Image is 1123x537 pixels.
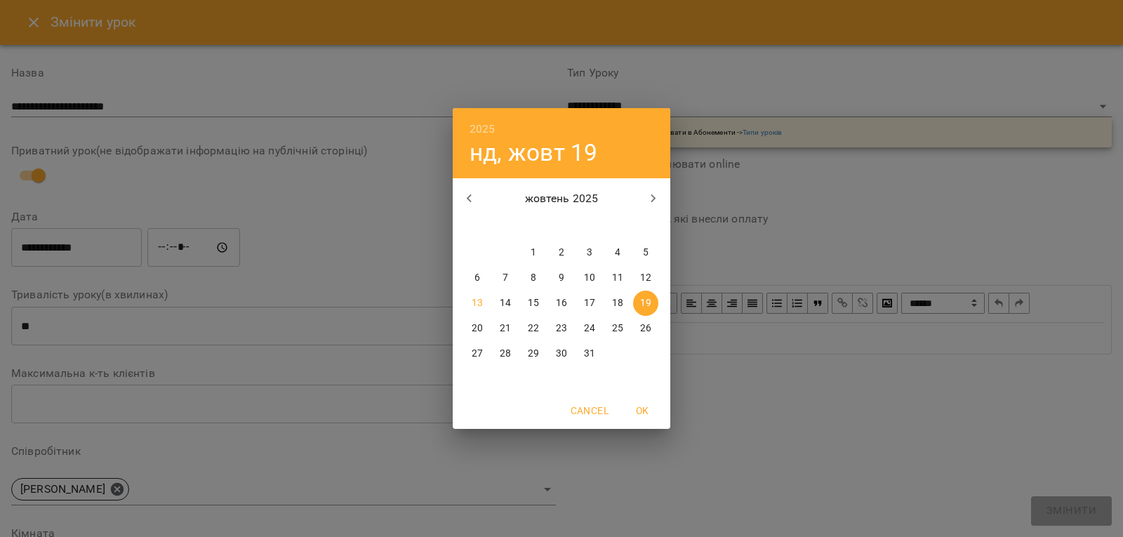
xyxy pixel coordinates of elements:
p: 7 [503,271,508,285]
p: 30 [556,347,567,361]
p: 26 [640,321,651,336]
p: 18 [612,296,623,310]
p: 9 [559,271,564,285]
button: 23 [549,316,574,341]
p: 24 [584,321,595,336]
button: 2025 [470,119,496,139]
p: жовтень 2025 [486,190,637,207]
button: 29 [521,341,546,366]
button: 26 [633,316,658,341]
button: 14 [493,291,518,316]
p: 2 [559,246,564,260]
span: OK [625,402,659,419]
p: 11 [612,271,623,285]
button: 30 [549,341,574,366]
button: 31 [577,341,602,366]
p: 25 [612,321,623,336]
button: 25 [605,316,630,341]
p: 6 [474,271,480,285]
button: нд, жовт 19 [470,138,598,167]
p: 13 [472,296,483,310]
p: 4 [615,246,620,260]
span: нд [633,219,658,233]
p: 23 [556,321,567,336]
p: 21 [500,321,511,336]
button: 3 [577,240,602,265]
button: 7 [493,265,518,291]
button: 21 [493,316,518,341]
span: ср [521,219,546,233]
p: 14 [500,296,511,310]
button: 1 [521,240,546,265]
p: 10 [584,271,595,285]
button: 12 [633,265,658,291]
span: вт [493,219,518,233]
p: 3 [587,246,592,260]
p: 22 [528,321,539,336]
button: 16 [549,291,574,316]
span: сб [605,219,630,233]
span: Cancel [571,402,609,419]
button: 22 [521,316,546,341]
button: 8 [521,265,546,291]
button: OK [620,398,665,423]
p: 8 [531,271,536,285]
button: 4 [605,240,630,265]
button: 15 [521,291,546,316]
span: чт [549,219,574,233]
p: 17 [584,296,595,310]
button: 28 [493,341,518,366]
button: 11 [605,265,630,291]
button: 9 [549,265,574,291]
p: 31 [584,347,595,361]
p: 29 [528,347,539,361]
p: 1 [531,246,536,260]
p: 15 [528,296,539,310]
p: 19 [640,296,651,310]
span: пт [577,219,602,233]
p: 27 [472,347,483,361]
button: 5 [633,240,658,265]
button: 18 [605,291,630,316]
p: 28 [500,347,511,361]
button: 19 [633,291,658,316]
button: 13 [465,291,490,316]
button: Cancel [565,398,614,423]
button: 10 [577,265,602,291]
button: 24 [577,316,602,341]
p: 16 [556,296,567,310]
button: 20 [465,316,490,341]
span: пн [465,219,490,233]
p: 12 [640,271,651,285]
button: 27 [465,341,490,366]
button: 2 [549,240,574,265]
button: 17 [577,291,602,316]
p: 5 [643,246,649,260]
p: 20 [472,321,483,336]
button: 6 [465,265,490,291]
